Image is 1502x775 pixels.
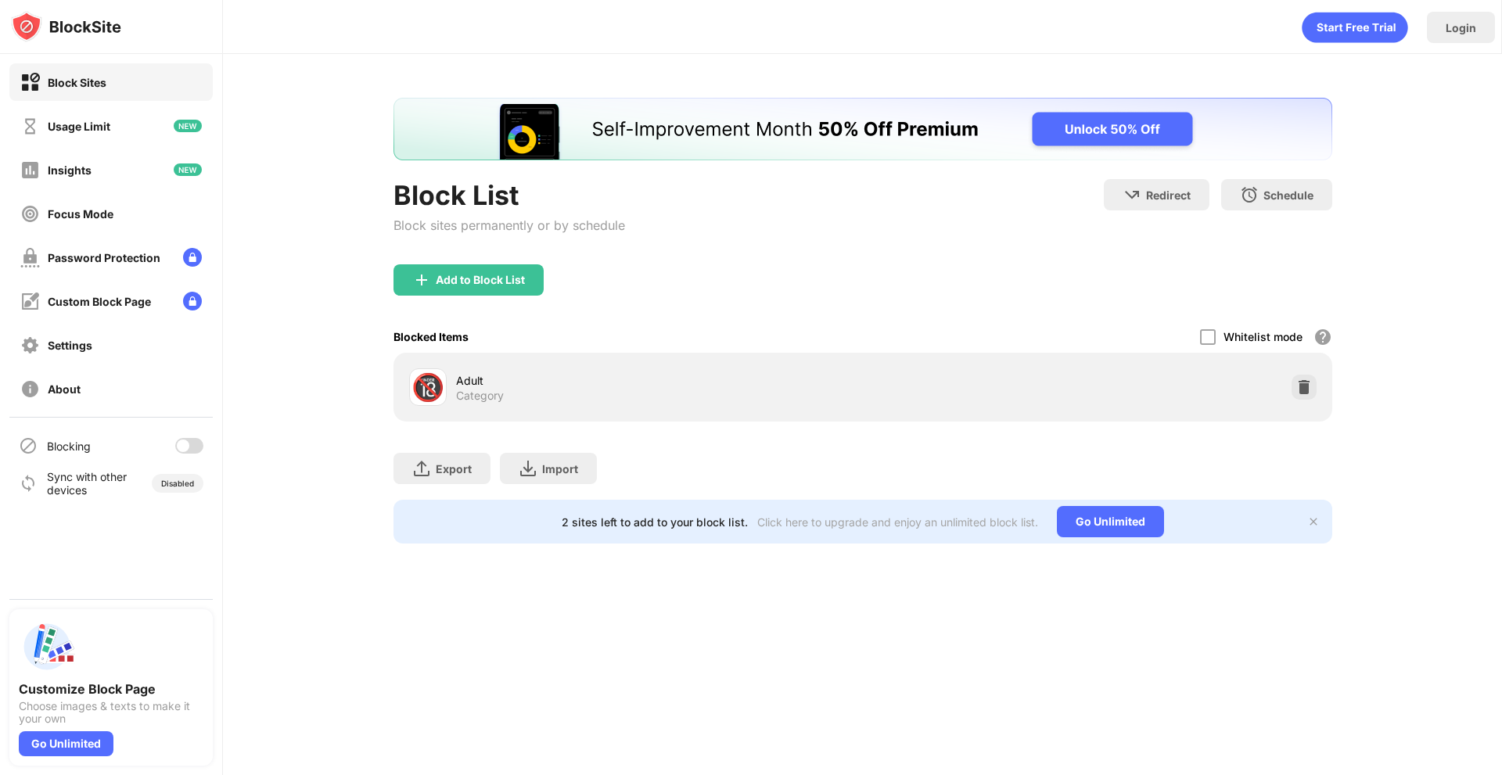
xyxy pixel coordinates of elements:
img: focus-off.svg [20,204,40,224]
div: Blocking [47,440,91,453]
div: Blocked Items [393,330,469,343]
img: lock-menu.svg [183,248,202,267]
iframe: Banner [393,98,1332,160]
div: Whitelist mode [1224,330,1303,343]
div: Export [436,462,472,475]
div: Custom Block Page [48,295,151,308]
div: Password Protection [48,251,160,264]
img: blocking-icon.svg [19,436,38,455]
div: Block List [393,179,625,211]
div: Redirect [1146,188,1191,202]
div: Go Unlimited [1057,506,1164,537]
div: Customize Block Page [19,681,203,697]
div: Usage Limit [48,120,110,133]
img: new-icon.svg [174,163,202,176]
div: Import [542,462,578,475]
img: password-protection-off.svg [20,248,40,267]
div: Click here to upgrade and enjoy an unlimited block list. [757,515,1038,529]
div: Focus Mode [48,207,113,221]
img: settings-off.svg [20,335,40,355]
div: About [48,382,81,396]
img: insights-off.svg [20,160,40,180]
div: Sync with other devices [47,470,128,497]
img: sync-icon.svg [19,474,38,493]
div: animation [1302,12,1408,43]
img: about-off.svg [20,379,40,399]
div: Add to Block List [436,274,525,286]
img: block-on.svg [20,73,40,92]
div: Block sites permanently or by schedule [393,217,625,233]
div: 🔞 [411,371,444,404]
img: logo-blocksite.svg [11,11,121,42]
div: 2 sites left to add to your block list. [562,515,748,529]
img: customize-block-page-off.svg [20,292,40,311]
img: new-icon.svg [174,120,202,132]
div: Category [456,389,504,403]
img: time-usage-off.svg [20,117,40,136]
div: Schedule [1263,188,1313,202]
div: Disabled [161,479,194,488]
div: Block Sites [48,76,106,89]
div: Go Unlimited [19,731,113,756]
img: lock-menu.svg [183,292,202,310]
div: Adult [456,372,863,389]
div: Settings [48,339,92,352]
div: Choose images & texts to make it your own [19,700,203,725]
img: push-custom-page.svg [19,619,75,675]
img: x-button.svg [1307,515,1320,528]
div: Login [1446,21,1476,34]
div: Insights [48,163,92,177]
